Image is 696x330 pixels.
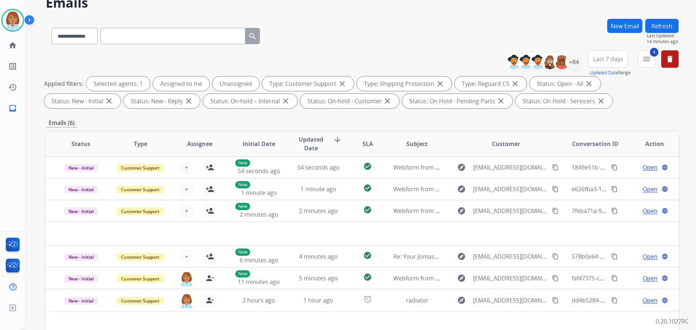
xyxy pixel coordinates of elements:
[406,139,428,148] span: Subject
[153,76,210,91] div: Assigned to me
[638,50,655,68] button: 4
[656,317,689,326] p: 0.20.1027RC
[179,160,194,175] button: +
[611,253,618,260] mat-icon: content_copy
[492,139,520,148] span: Customer
[299,274,338,282] span: 5 minutes ago
[619,131,679,156] th: Action
[393,207,558,215] span: Webform from [EMAIL_ADDRESS][DOMAIN_NAME] on [DATE]
[473,185,548,193] span: [EMAIL_ADDRESS][DOMAIN_NAME]
[572,252,682,260] span: 578b0e64-4177-4c1e-84e9-79932133f146
[572,163,683,171] span: 1849e51b-4b2f-4685-871e-c407082d0b49
[611,208,618,214] mat-icon: content_copy
[185,163,188,172] span: +
[64,297,98,305] span: New - Initial
[179,271,194,286] img: agent-avatar
[643,274,658,283] span: Open
[473,163,548,172] span: [EMAIL_ADDRESS][DOMAIN_NAME]
[552,208,559,214] mat-icon: content_copy
[206,163,214,172] mat-icon: person_add
[662,275,668,281] mat-icon: language
[238,278,280,286] span: 11 minutes ago
[647,33,679,39] span: Last Updated:
[457,163,466,172] mat-icon: explore
[662,297,668,304] mat-icon: language
[643,185,658,193] span: Open
[206,252,214,261] mat-icon: person_add
[185,185,188,193] span: +
[406,296,428,304] span: radiator
[301,185,336,193] span: 1 minute ago
[238,167,280,175] span: 54 seconds ago
[206,206,214,215] mat-icon: person_add
[588,50,628,68] button: Last 7 days
[64,164,98,172] span: New - Initial
[530,76,601,91] div: Status: Open - All
[212,76,259,91] div: Unassigned
[572,185,679,193] span: e626fba3-133f-4b57-bbc6-f031af6b71a3
[299,252,338,260] span: 4 minutes ago
[235,159,250,167] p: New
[357,76,452,91] div: Type: Shipping Protection
[457,206,466,215] mat-icon: explore
[572,274,680,282] span: faf47375-c844-4b88-b75a-72123ac52991
[64,253,98,261] span: New - Initial
[473,252,548,261] span: [EMAIL_ADDRESS][DOMAIN_NAME]
[134,139,147,148] span: Type
[393,252,498,260] span: Re: Your Jomashop virtual card is here
[185,252,188,261] span: +
[117,253,164,261] span: Customer Support
[590,70,618,76] button: Updated Date
[662,186,668,192] mat-icon: language
[662,253,668,260] mat-icon: language
[455,76,527,91] div: Type: Reguard CS
[338,79,347,88] mat-icon: close
[643,296,658,305] span: Open
[597,97,605,105] mat-icon: close
[299,207,338,215] span: 2 minutes ago
[64,186,98,193] span: New - Initial
[179,204,194,218] button: +
[457,185,466,193] mat-icon: explore
[457,274,466,283] mat-icon: explore
[262,76,354,91] div: Type: Customer Support
[585,79,593,88] mat-icon: close
[248,32,257,41] mat-icon: search
[552,275,559,281] mat-icon: content_copy
[645,19,679,33] button: Refresh
[105,97,113,105] mat-icon: close
[511,79,519,88] mat-icon: close
[240,210,278,218] span: 2 minutes ago
[64,208,98,215] span: New - Initial
[179,249,194,264] button: +
[572,207,682,215] span: 7feba71a-948d-4474-8864-bc1d77e3adaf
[243,139,275,148] span: Initial Date
[593,58,623,60] span: Last 7 days
[552,186,559,192] mat-icon: content_copy
[650,48,658,57] span: 4
[473,296,548,305] span: [EMAIL_ADDRESS][DOMAIN_NAME]
[117,275,164,283] span: Customer Support
[185,206,188,215] span: +
[473,206,548,215] span: [EMAIL_ADDRESS][DOMAIN_NAME]
[71,139,90,148] span: Status
[611,275,618,281] mat-icon: content_copy
[473,274,548,283] span: [EMAIL_ADDRESS][DOMAIN_NAME]
[206,274,214,283] mat-icon: person_remove
[393,163,558,171] span: Webform from [EMAIL_ADDRESS][DOMAIN_NAME] on [DATE]
[3,10,23,30] img: avatar
[295,135,328,153] span: Updated Date
[44,79,83,88] p: Applied filters:
[203,94,297,108] div: Status: On-hold – Internal
[383,97,392,105] mat-icon: close
[179,182,194,196] button: +
[552,297,559,304] mat-icon: content_copy
[240,256,278,264] span: 6 minutes ago
[243,296,275,304] span: 2 hours ago
[235,270,250,277] p: New
[515,94,613,108] div: Status: On Hold - Servicers
[8,104,17,113] mat-icon: inbox
[206,185,214,193] mat-icon: person_add
[8,83,17,92] mat-icon: history
[363,205,372,214] mat-icon: check_circle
